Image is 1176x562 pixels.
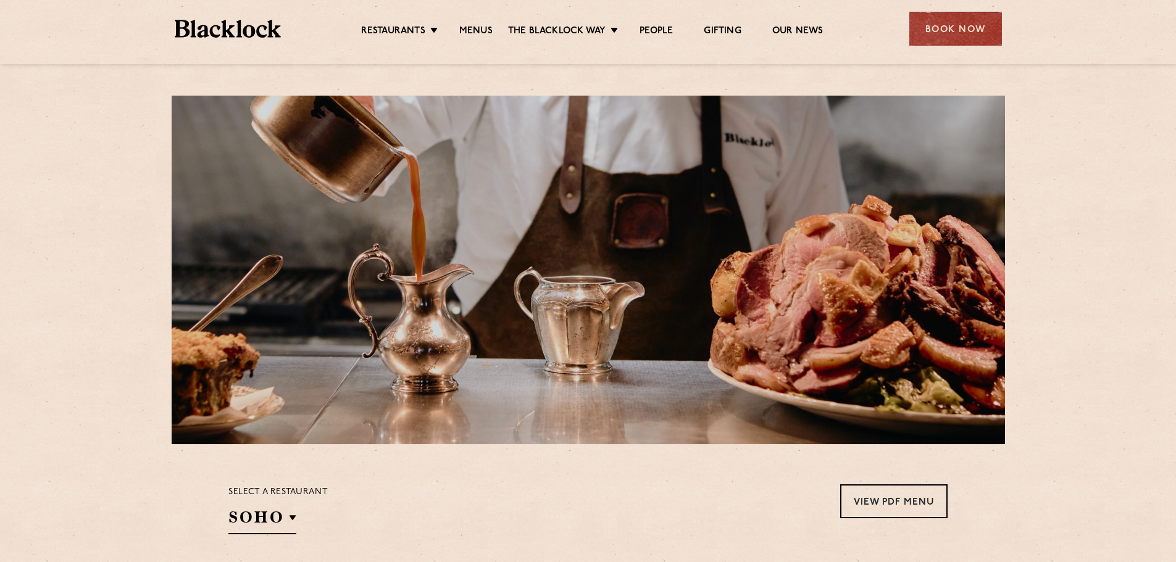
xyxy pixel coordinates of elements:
a: Restaurants [361,25,425,39]
img: BL_Textured_Logo-footer-cropped.svg [175,20,281,38]
a: People [640,25,673,39]
a: Gifting [704,25,741,39]
p: Select a restaurant [228,484,328,500]
a: View PDF Menu [840,484,948,518]
a: Our News [772,25,824,39]
div: Book Now [909,12,1002,46]
a: Menus [459,25,493,39]
h2: SOHO [228,506,296,534]
a: The Blacklock Way [508,25,606,39]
